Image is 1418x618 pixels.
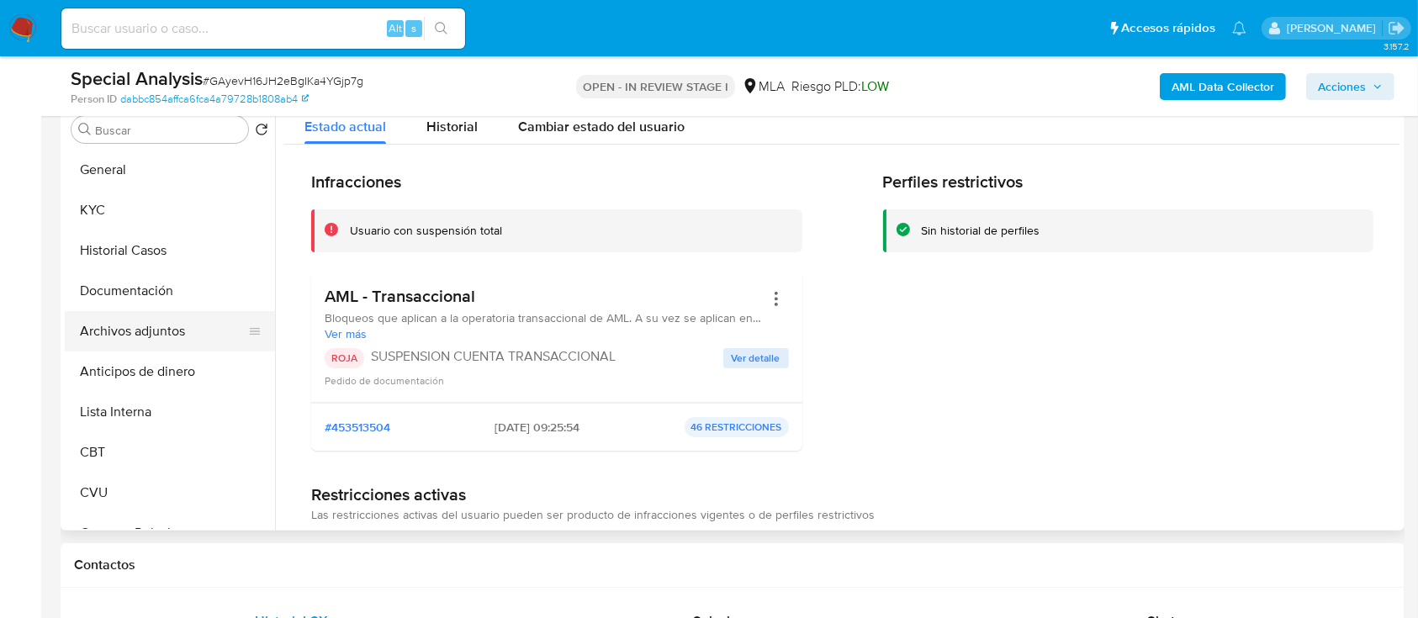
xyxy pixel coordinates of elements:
b: Special Analysis [71,65,203,92]
div: MLA [742,77,785,96]
p: ezequiel.castrillon@mercadolibre.com [1287,20,1382,36]
button: CBT [65,432,275,473]
b: Person ID [71,92,117,107]
button: Volver al orden por defecto [255,123,268,141]
span: Acciones [1318,73,1366,100]
a: Salir [1388,19,1405,37]
span: Alt [389,20,402,36]
button: Buscar [78,123,92,136]
button: Anticipos de dinero [65,351,275,392]
a: dabbc854affca6fca4a79728b1808ab4 [120,92,309,107]
input: Buscar usuario o caso... [61,18,465,40]
button: Documentación [65,271,275,311]
button: AML Data Collector [1160,73,1286,100]
span: Accesos rápidos [1121,19,1215,37]
span: Riesgo PLD: [791,77,889,96]
span: s [411,20,416,36]
button: CVU [65,473,275,513]
h1: Contactos [74,557,1391,573]
span: # GAyevH16JH2eBgIKa4YGjp7g [203,72,363,89]
a: Notificaciones [1232,21,1246,35]
button: Historial Casos [65,230,275,271]
span: LOW [861,77,889,96]
input: Buscar [95,123,241,138]
button: Lista Interna [65,392,275,432]
b: AML Data Collector [1172,73,1274,100]
button: General [65,150,275,190]
button: Archivos adjuntos [65,311,262,351]
button: KYC [65,190,275,230]
button: search-icon [424,17,458,40]
button: Cruces y Relaciones [65,513,275,553]
p: OPEN - IN REVIEW STAGE I [576,75,735,98]
span: 3.157.2 [1384,40,1410,53]
button: Acciones [1306,73,1394,100]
